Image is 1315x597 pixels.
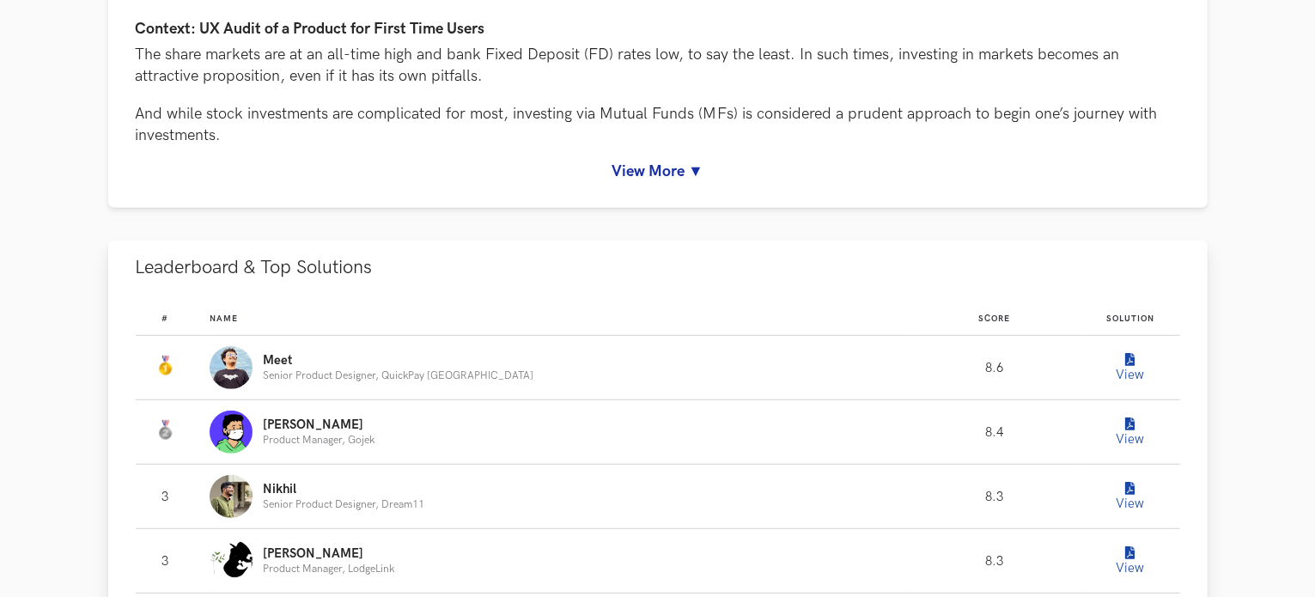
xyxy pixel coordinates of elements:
[136,162,1180,180] a: View More ▼
[909,529,1081,594] td: 8.3
[909,465,1081,529] td: 8.3
[263,499,424,510] p: Senior Product Designer, Dream11
[108,241,1208,295] button: Leaderboard & Top Solutions
[210,314,238,324] span: Name
[210,475,253,518] img: Profile photo
[909,400,1081,465] td: 8.4
[136,44,1180,87] p: The share markets are at an all-time high and bank Fixed Deposit (FD) rates low, to say the least...
[263,483,424,496] p: Nikhil
[210,539,253,582] img: Profile photo
[210,346,253,389] img: Profile photo
[155,356,175,376] img: Gold Medal
[1113,544,1148,578] button: View
[136,465,210,529] td: 3
[155,420,175,441] img: Silver Medal
[263,370,533,381] p: Senior Product Designer, QuickPay [GEOGRAPHIC_DATA]
[263,547,394,561] p: [PERSON_NAME]
[263,435,374,446] p: Product Manager, Gojek
[161,314,168,324] span: #
[136,103,1180,146] p: And while stock investments are complicated for most, investing via Mutual Funds (MFs) is conside...
[1113,350,1148,385] button: View
[136,21,1180,39] h4: Context: UX Audit of a Product for First Time Users
[263,418,374,432] p: [PERSON_NAME]
[136,529,210,594] td: 3
[1113,479,1148,514] button: View
[1113,415,1148,449] button: View
[263,354,533,368] p: Meet
[909,336,1081,400] td: 8.6
[263,563,394,575] p: Product Manager, LodgeLink
[210,411,253,454] img: Profile photo
[979,314,1011,324] span: Score
[136,256,373,279] span: Leaderboard & Top Solutions
[1106,314,1154,324] span: Solution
